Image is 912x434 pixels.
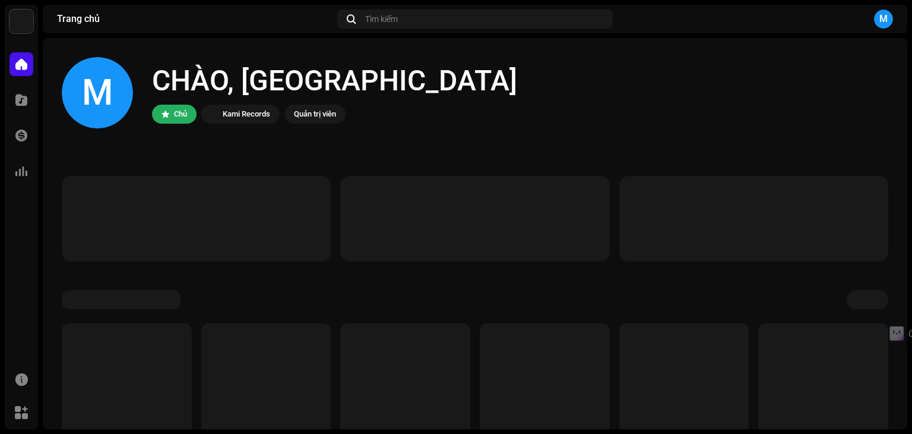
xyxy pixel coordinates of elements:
[874,10,893,29] div: M
[294,107,336,121] div: Quản trị viên
[57,14,332,24] div: Trang chủ
[9,10,33,33] img: 33004b37-325d-4a8b-b51f-c12e9b964943
[152,62,517,100] div: CHÀO, [GEOGRAPHIC_DATA]
[204,107,218,121] img: 33004b37-325d-4a8b-b51f-c12e9b964943
[174,107,187,121] div: Chủ
[223,107,270,121] div: Kami Records
[365,14,398,24] span: Tìm kiếm
[62,57,133,128] div: M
